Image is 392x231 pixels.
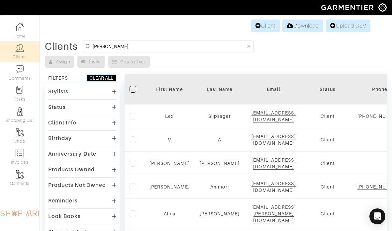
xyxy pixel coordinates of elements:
a: Download [282,20,323,32]
img: garments-icon-b7da505a4dc4fd61783c78ac3ca0ef83fa9d6f193b1c9dc38574b1d14d53ca28.png [16,170,24,179]
button: CLEAR ALL [86,74,116,82]
div: CLEAR ALL [89,75,113,81]
div: Anniversary Date [48,151,96,157]
th: Toggle SortBy [195,74,245,105]
div: Products Not Owned [48,182,106,189]
div: Email [249,86,298,93]
div: Client Info [48,119,77,126]
img: dashboard-icon-dbcd8f5a0b271acd01030246c82b418ddd0df26cd7fceb0bd07c9910d44c42f6.png [16,23,24,31]
img: comment-icon-a0a6a9ef722e966f86d9cbdc48e553b5cf19dbc54f86b18d962a5391bc8f6eb6.png [16,65,24,73]
div: First Name [149,86,190,93]
img: reminder-icon-8004d30b9f0a5d33ae49ab947aed9ed385cf756f9e5892f1edd6e32f2345188e.png [16,86,24,94]
div: Status [308,86,347,93]
a: Client [251,20,280,32]
div: FILTERS [48,75,68,81]
div: Clients [45,43,78,50]
input: Search by name, email, phone, city, or state [93,42,246,50]
a: Ammori [210,184,229,190]
a: [PERSON_NAME] [200,211,240,216]
a: M [167,137,172,142]
div: Client [308,184,347,190]
a: [PERSON_NAME] [149,184,190,190]
div: Stylists [48,88,68,95]
th: Toggle SortBy [303,74,352,105]
th: Toggle SortBy [145,74,195,105]
div: Reminders [48,197,78,204]
div: Products Owned [48,166,95,173]
div: Last Name [200,86,240,93]
a: [PERSON_NAME] [149,161,190,166]
a: [PERSON_NAME] [200,161,240,166]
img: garmentier-logo-header-white-b43fb05a5012e4ada735d5af1a66efaba907eab6374d6393d1fbf88cb4ef424d.png [318,2,378,13]
div: Client [308,160,347,167]
a: A [218,137,221,142]
div: Open Intercom Messenger [369,208,385,224]
a: Lex [165,114,174,119]
div: Client [308,136,347,143]
div: Status [48,104,66,111]
div: Look Books [48,213,81,220]
div: Client [308,210,347,217]
img: clients-icon-6bae9207a08558b7cb47a8932f037763ab4055f8c8b6bfacd5dc20c3e0201464.png [16,44,24,52]
img: orders-icon-0abe47150d42831381b5fb84f609e132dff9fe21cb692f30cb5eec754e2cba89.png [16,149,24,157]
img: gear-icon-white-bd11855cb880d31180b6d7d6211b90ccbf57a29d726f0c71d8c61bd08dd39cc2.png [378,3,387,12]
img: stylists-icon-eb353228a002819b7ec25b43dbf5f0378dd9e0616d9560372ff212230b889e62.png [16,107,24,116]
a: Slipsager [208,114,231,119]
a: Alina [164,211,175,216]
img: garments-icon-b7da505a4dc4fd61783c78ac3ca0ef83fa9d6f193b1c9dc38574b1d14d53ca28.png [16,128,24,136]
div: Client [308,113,347,119]
div: Birthday [48,135,72,142]
a: Upload CSV [326,20,370,32]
